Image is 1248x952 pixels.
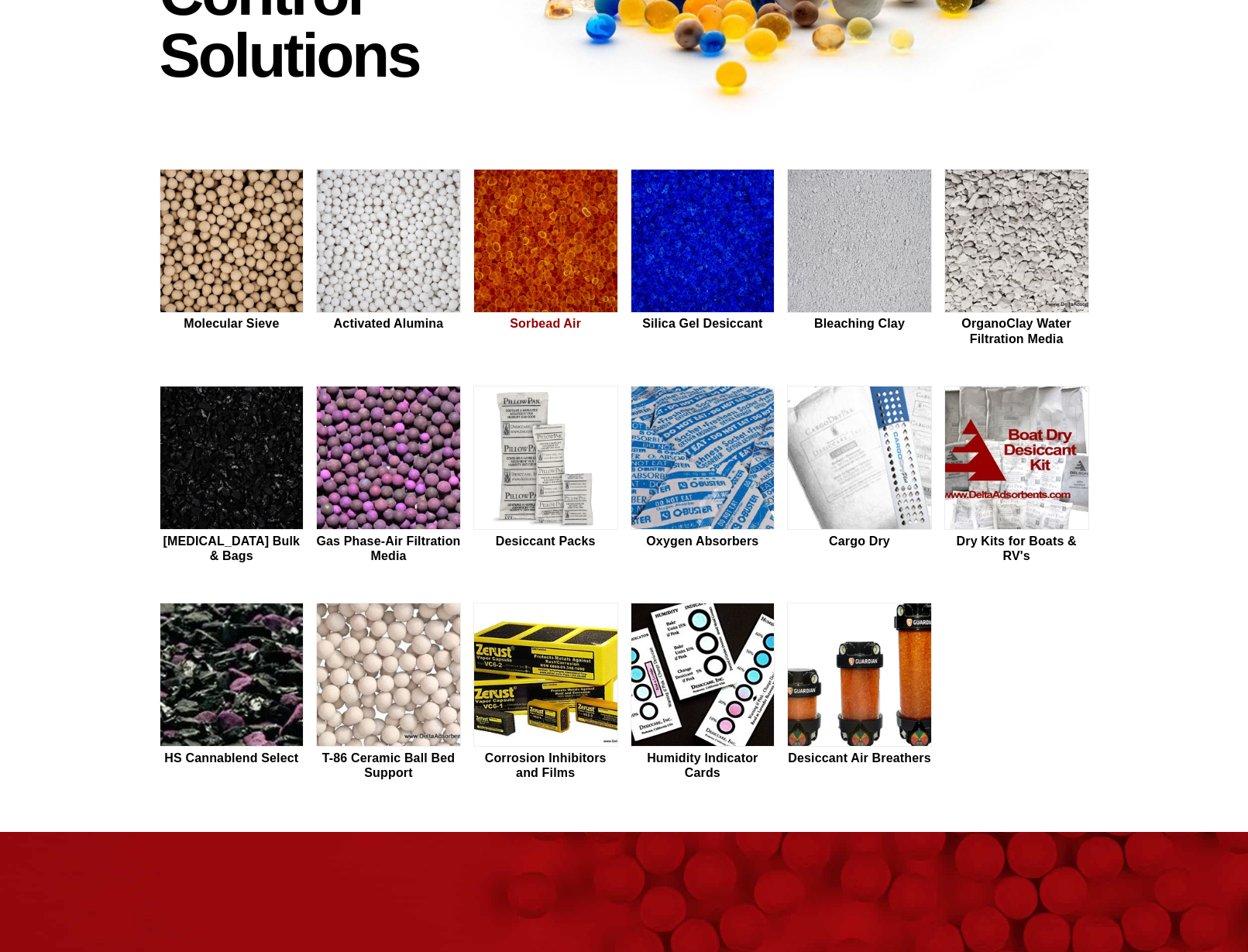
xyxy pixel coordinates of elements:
[787,386,932,565] a: Cargo Dry
[944,534,1089,563] h2: Dry Kits for Boats & RV's
[631,169,775,349] a: Silica Gel Desiccant
[631,386,775,565] a: Oxygen Absorbers
[631,751,775,780] h2: Humidity Indicator Cards
[316,169,461,349] a: Activated Alumina
[160,534,304,563] h2: [MEDICAL_DATA] Bulk & Bags
[160,386,304,565] a: [MEDICAL_DATA] Bulk & Bags
[160,316,304,331] h2: Molecular Sieve
[316,751,461,780] h2: T-86 Ceramic Ball Bed Support
[473,169,618,349] a: Sorbead Air
[787,534,932,548] h2: Cargo Dry
[473,316,618,331] h2: Sorbead Air
[160,751,304,765] h2: HS Cannablend Select
[787,603,932,782] a: Desiccant Air Breathers
[316,603,461,782] a: T-86 Ceramic Ball Bed Support
[473,751,618,780] h2: Corrosion Inhibitors and Films
[316,386,461,565] a: Gas Phase-Air Filtration Media
[944,316,1089,345] h2: OrganoClay Water Filtration Media
[473,603,618,782] a: Corrosion Inhibitors and Films
[631,534,775,548] h2: Oxygen Absorbers
[944,169,1089,349] a: OrganoClay Water Filtration Media
[631,316,775,331] h2: Silica Gel Desiccant
[631,603,775,782] a: Humidity Indicator Cards
[473,386,618,565] a: Desiccant Packs
[473,534,618,548] h2: Desiccant Packs
[160,169,304,349] a: Molecular Sieve
[944,386,1089,565] a: Dry Kits for Boats & RV's
[787,169,932,349] a: Bleaching Clay
[160,603,304,782] a: HS Cannablend Select
[316,316,461,331] h2: Activated Alumina
[787,316,932,331] h2: Bleaching Clay
[787,751,932,765] h2: Desiccant Air Breathers
[316,534,461,563] h2: Gas Phase-Air Filtration Media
